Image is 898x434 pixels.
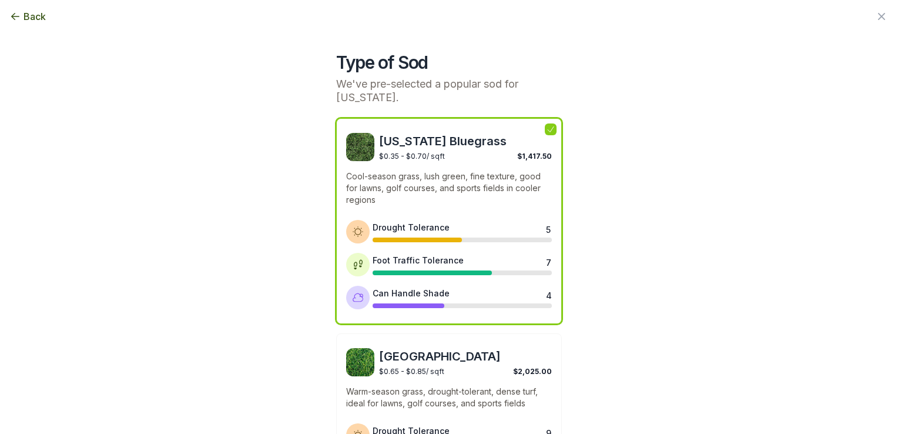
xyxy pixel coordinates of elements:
[546,289,551,299] div: 4
[352,226,364,238] img: Drought tolerance icon
[379,133,552,149] span: [US_STATE] Bluegrass
[9,9,46,24] button: Back
[346,386,552,409] p: Warm-season grass, drought-tolerant, dense turf, ideal for lawns, golf courses, and sports fields
[379,152,445,161] span: $0.35 - $0.70 / sqft
[517,152,552,161] span: $1,417.50
[336,78,562,104] p: We've pre-selected a popular sod for [US_STATE].
[346,348,374,376] img: Bermuda sod image
[346,171,552,206] p: Cool-season grass, lush green, fine texture, good for lawns, golf courses, and sports fields in c...
[352,259,364,271] img: Foot traffic tolerance icon
[352,292,364,303] img: Shade tolerance icon
[373,221,450,233] div: Drought Tolerance
[373,254,464,266] div: Foot Traffic Tolerance
[513,367,552,376] span: $2,025.00
[379,367,444,376] span: $0.65 - $0.85 / sqft
[24,9,46,24] span: Back
[346,133,374,161] img: Kentucky Bluegrass sod image
[379,348,552,365] span: [GEOGRAPHIC_DATA]
[336,52,562,73] h2: Type of Sod
[546,256,551,266] div: 7
[373,287,450,299] div: Can Handle Shade
[546,223,551,233] div: 5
